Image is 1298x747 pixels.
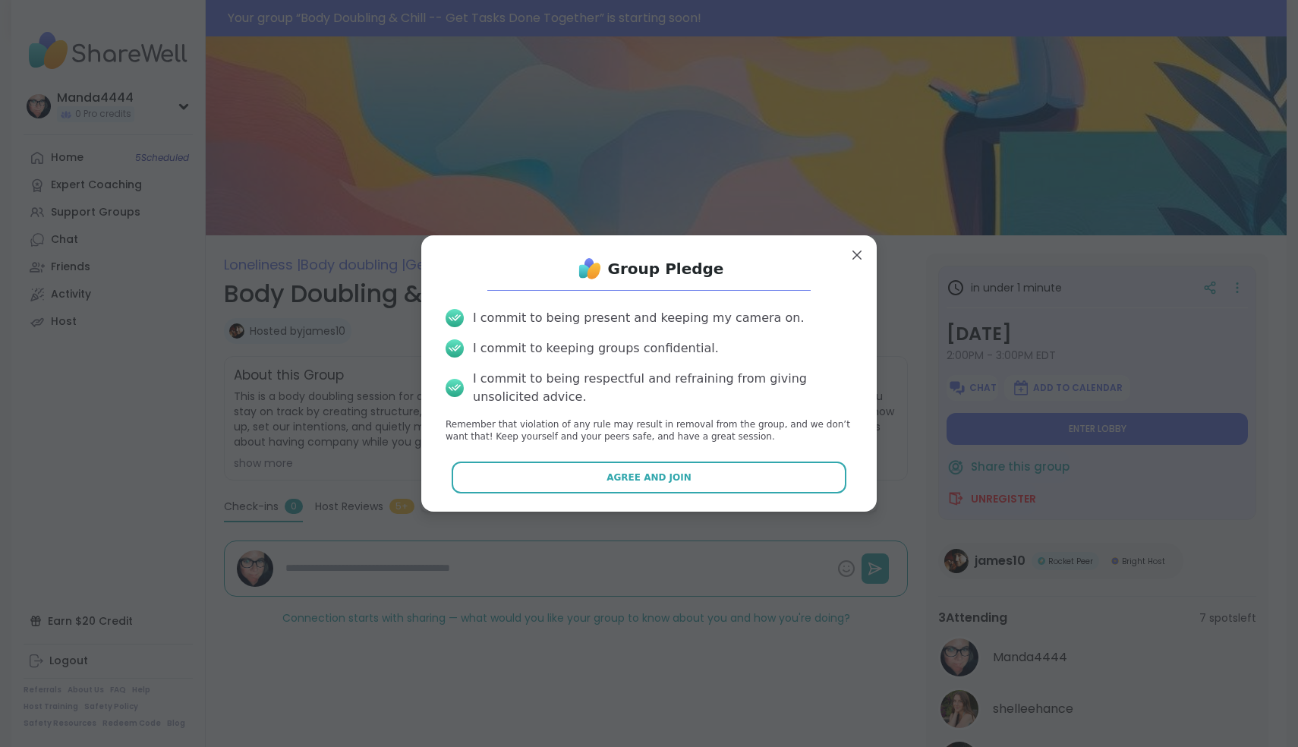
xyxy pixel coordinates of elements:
[575,254,605,284] img: ShareWell Logo
[473,339,719,358] div: I commit to keeping groups confidential.
[606,471,692,484] span: Agree and Join
[452,462,847,493] button: Agree and Join
[473,309,804,327] div: I commit to being present and keeping my camera on.
[608,258,724,279] h1: Group Pledge
[446,418,852,444] p: Remember that violation of any rule may result in removal from the group, and we don’t want that!...
[473,370,852,406] div: I commit to being respectful and refraining from giving unsolicited advice.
